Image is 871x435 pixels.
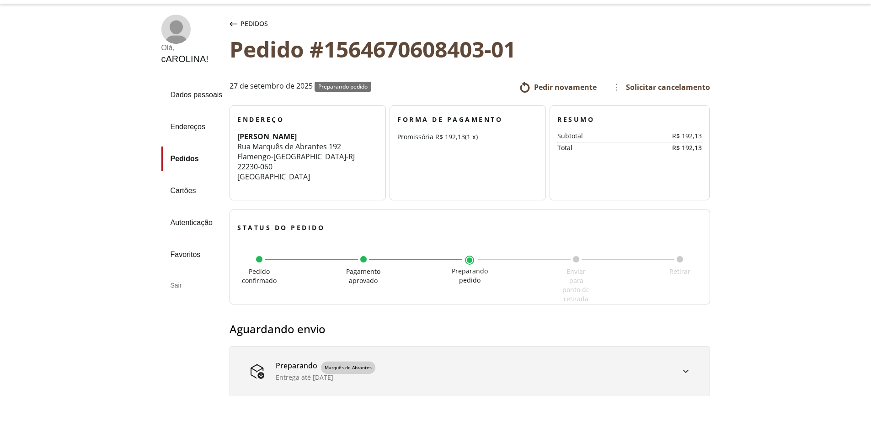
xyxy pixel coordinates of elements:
[669,267,690,276] span: Retirar
[230,323,710,335] h3: Aguardando envio
[348,152,355,162] span: RJ
[161,178,223,203] a: Cartões
[611,80,710,94] a: Solicitar cancelamento
[318,83,368,90] span: Preparando pedido
[452,267,488,284] span: Preparando pedido
[161,242,223,267] a: Favoritos
[276,373,313,382] span: Entrega até
[161,54,208,64] div: cAROLINA !
[237,142,327,152] span: Rua Marquês de Abrantes
[237,115,378,124] h3: Endereço
[161,210,223,235] a: Autenticação
[237,172,310,182] span: [GEOGRAPHIC_DATA]
[557,115,702,124] h3: Resumo
[276,362,317,374] p: Preparando
[161,44,208,52] div: Olá ,
[242,267,277,285] span: Pedido confirmado
[230,347,709,396] summary: PreparandoMarquês de AbrantesEntrega até [DATE]
[230,82,313,92] span: 27 de setembro de 2025
[240,19,268,28] span: Pedidos
[346,267,380,285] span: Pagamento aprovado
[346,152,348,162] span: -
[397,132,538,142] div: Promissória
[534,82,597,92] span: Pedir novamente
[519,82,597,93] a: Pedir novamente
[321,362,375,374] span: Marquês de Abrantes
[435,132,465,141] span: R$ 192,13
[557,132,644,140] div: Subtotal
[237,131,297,142] strong: [PERSON_NAME]
[161,83,223,107] a: Dados pessoais
[161,147,223,171] a: Pedidos
[237,152,271,162] span: Flamengo
[273,152,346,162] span: [GEOGRAPHIC_DATA]
[557,144,630,152] div: Total
[644,132,702,140] div: R$ 192,13
[228,15,270,33] button: Pedidos
[465,132,478,141] span: (1 x)
[397,115,538,124] h3: Forma de Pagamento
[271,152,273,162] span: -
[562,267,590,303] span: Enviar para ponto de retirada
[329,142,341,152] span: 192
[161,274,223,296] div: Sair
[230,37,710,62] div: Pedido #1564670608403-01
[630,144,702,152] div: R$ 192,13
[237,162,273,172] span: 22230-060
[237,223,325,232] span: Status do pedido
[276,374,375,381] div: [DATE]
[161,115,223,139] a: Endereços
